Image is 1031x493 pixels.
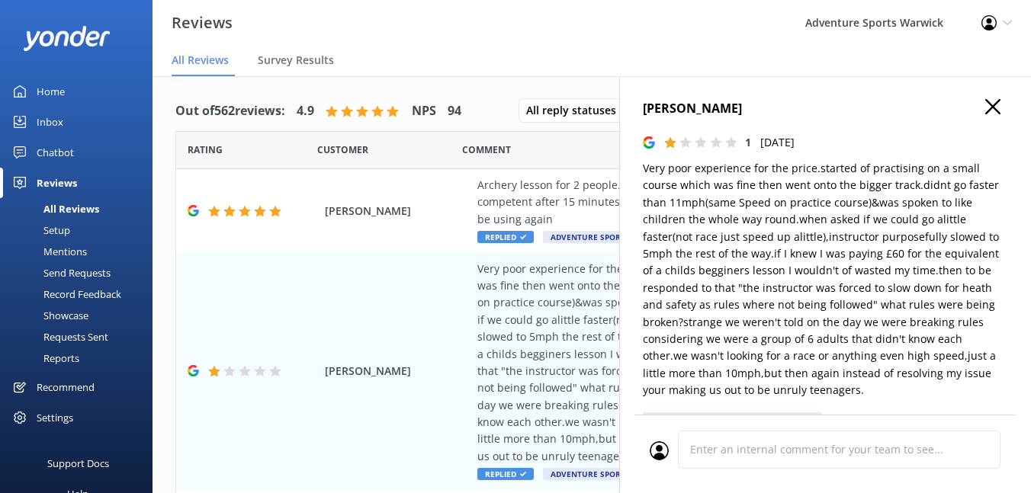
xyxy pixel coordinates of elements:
[9,219,153,241] a: Setup
[745,135,751,149] span: 1
[9,326,153,347] a: Requests Sent
[325,363,470,379] span: [PERSON_NAME]
[188,142,223,157] span: Date
[9,347,153,369] a: Reports
[9,262,153,283] a: Send Requests
[9,198,99,219] div: All Reviews
[543,231,722,243] span: Adventure Sports (Warwickshire) Ltd
[37,76,65,107] div: Home
[477,177,904,228] div: Archery lesson for 2 people. The guys were excellent. Good tips and tuition. Felt competent after...
[9,283,153,305] a: Record Feedback
[9,241,153,262] a: Mentions
[172,11,233,35] h3: Reviews
[448,101,461,121] h4: 94
[650,441,669,460] img: user_profile.svg
[9,326,108,347] div: Requests Sent
[258,53,334,68] span: Survey Results
[9,262,111,283] div: Send Requests
[47,448,109,479] div: Support Docs
[412,101,436,121] h4: NPS
[37,372,95,402] div: Recommend
[9,219,70,241] div: Setup
[643,99,1008,119] h4: [PERSON_NAME]
[317,142,368,157] span: Date
[9,198,153,219] a: All Reviews
[9,305,88,326] div: Showcase
[37,137,74,168] div: Chatbot
[477,231,534,243] span: Replied
[37,168,77,198] div: Reviews
[37,402,73,433] div: Settings
[477,261,904,466] div: Very poor experience for the price.started of practising on a small course which was fine then we...
[175,101,285,121] h4: Out of 562 reviews:
[543,468,722,480] span: Adventure Sports (Warwickshire) Ltd
[526,102,625,119] span: All reply statuses
[462,142,511,157] span: Question
[297,101,314,121] h4: 4.9
[985,99,1000,116] button: Close
[9,305,153,326] a: Showcase
[325,203,470,219] span: [PERSON_NAME]
[172,53,229,68] span: All Reviews
[477,468,534,480] span: Replied
[9,241,87,262] div: Mentions
[760,134,795,151] p: [DATE]
[23,26,111,51] img: yonder-white-logo.png
[37,107,63,137] div: Inbox
[643,160,1008,399] p: Very poor experience for the price.started of practising on a small course which was fine then we...
[9,347,79,369] div: Reports
[643,412,822,424] div: Adventure Sports (Warwickshire) Ltd
[9,283,121,305] div: Record Feedback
